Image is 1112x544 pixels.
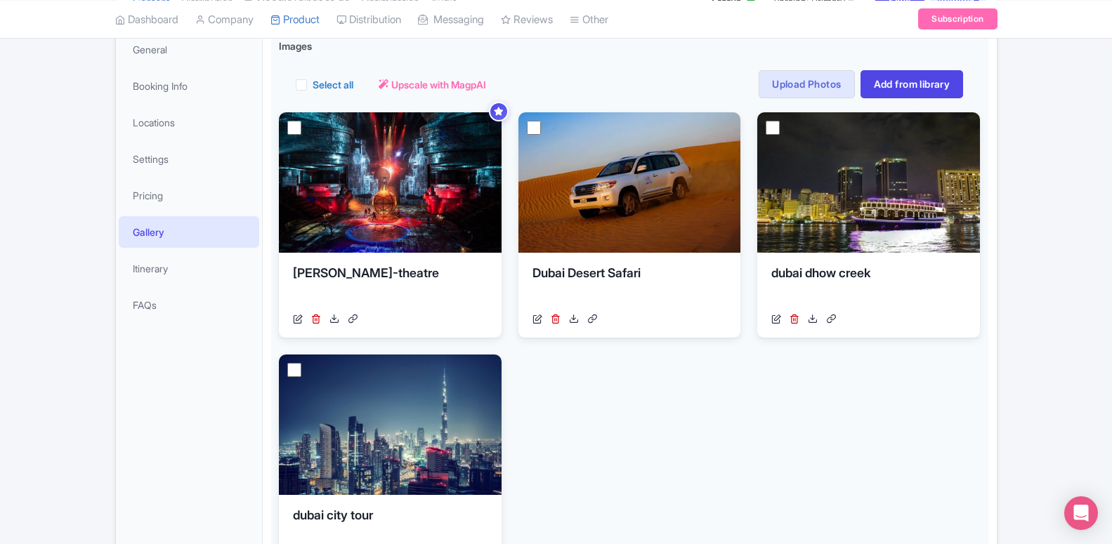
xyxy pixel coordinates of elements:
[119,70,259,102] a: Booking Info
[293,264,488,306] div: [PERSON_NAME]-theatre
[279,39,312,53] span: Images
[1064,496,1098,530] div: Open Intercom Messenger
[771,264,966,306] div: dubai dhow creek
[532,264,727,306] div: Dubai Desert Safari
[119,143,259,175] a: Settings
[918,8,997,29] a: Subscription
[313,77,353,92] label: Select all
[119,34,259,65] a: General
[119,216,259,248] a: Gallery
[391,77,486,92] span: Upscale with MagpAI
[119,253,259,284] a: Itinerary
[119,289,259,321] a: FAQs
[759,70,854,98] a: Upload Photos
[119,107,259,138] a: Locations
[861,70,964,98] a: Add from library
[119,180,259,211] a: Pricing
[379,77,486,92] a: Upscale with MagpAI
